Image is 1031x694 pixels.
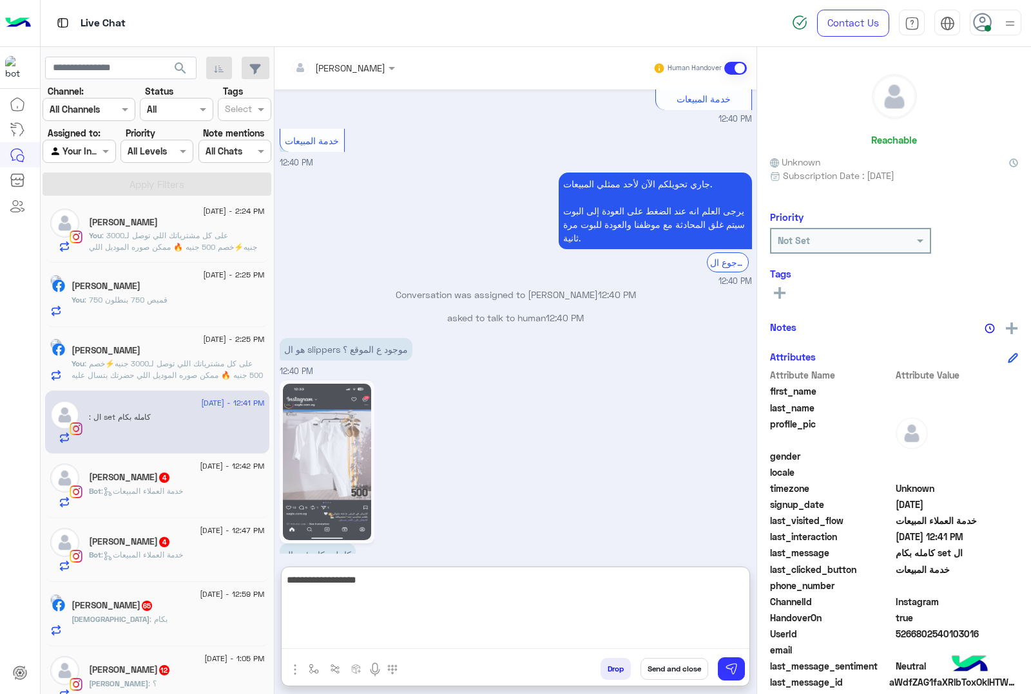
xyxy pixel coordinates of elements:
span: ؟ [148,679,157,688]
span: last_clicked_button [770,563,893,576]
img: picture [50,594,62,606]
h6: Priority [770,211,804,223]
span: [DATE] - 2:25 PM [203,269,264,281]
span: last_visited_flow [770,514,893,527]
span: gender [770,449,893,463]
span: You [72,295,84,305]
img: Instagram [70,678,82,691]
button: Trigger scenario [325,658,346,679]
span: بكام [149,614,168,624]
span: [DATE] - 12:42 PM [200,460,264,472]
span: ChannelId [770,595,893,608]
span: [DATE] - 2:24 PM [203,205,264,217]
h5: Farouk Mosaad [89,536,171,547]
span: [PERSON_NAME] [89,679,148,688]
span: Bot [89,550,101,559]
div: Select [223,102,252,118]
img: add [1006,323,1017,334]
p: 19/8/2025, 12:40 PM [280,338,412,361]
span: : خدمة العملاء المبيعات [101,550,183,559]
img: send voice note [367,662,383,677]
label: Status [145,84,173,98]
span: قميص 750 بنطلون 750 [84,295,168,305]
img: create order [351,664,361,674]
img: tab [55,15,71,31]
button: create order [346,658,367,679]
span: خدمة المبيعات [896,563,1019,576]
span: 0 [896,659,1019,673]
img: defaultAdmin.png [896,417,928,449]
button: Apply Filters [43,173,271,196]
span: null [896,579,1019,592]
img: Trigger scenario [330,664,340,674]
img: defaultAdmin.png [872,75,916,118]
label: Note mentions [203,126,264,140]
h6: Tags [770,268,1018,279]
img: tab [940,16,955,31]
img: select flow [309,664,319,674]
label: Assigned to: [48,126,101,140]
span: Bot [89,486,101,496]
img: 713415422032625 [5,56,28,79]
small: Human Handover [668,63,722,73]
img: defaultAdmin.png [50,464,79,492]
img: picture [50,339,62,350]
img: profile [1002,15,1018,32]
img: hulul-logo.png [947,642,992,688]
span: 65 [142,601,152,611]
span: [DATE] - 1:05 PM [204,653,264,664]
h5: رضا عشماوى [72,345,140,356]
span: aWdfZAG1faXRlbToxOklHTWVzc2FnZAUlEOjE3ODQxNDAxOTYyNzg0NDQyOjM0MDI4MjM2Njg0MTcxMDMwMTI0NDI1OTE1Mzc... [889,675,1018,689]
span: last_interaction [770,530,893,543]
span: على كل مشترياتك اللي توصل لـ3000 جنيه⚡خصم 500 جنيه 🔥 ممكن صوره الموديل اللي حضرتك بتسال عليه [72,359,263,380]
img: defaultAdmin.png [50,400,79,429]
span: 12:40 PM [718,276,752,288]
h5: Ehab MAhmoud [72,600,153,611]
img: Instagram [70,230,82,243]
span: last_name [770,401,893,415]
span: 12:40 PM [280,158,313,167]
p: asked to talk to human [280,311,752,324]
label: Channel: [48,84,84,98]
span: UserId [770,627,893,641]
span: timezone [770,482,893,495]
span: على كل مشترياتك اللي توصل لـ3000 جنيه⚡خصم 500 جنيه 🔥 ممكن صوره الموديل اللي حضرتك بتسال عليه [89,230,257,263]
h6: Notes [770,321,796,333]
h5: Marco Raafat [89,217,158,228]
span: ال set كامله بكام [896,546,1019,559]
img: Logo [5,10,31,37]
img: notes [985,323,995,333]
span: null [896,449,1019,463]
span: 4 [159,537,169,547]
img: send attachment [287,662,303,677]
h5: Mahmoud N Salim [89,472,171,483]
span: 12:40 PM [598,289,636,300]
img: picture [50,275,62,286]
button: select flow [304,658,325,679]
span: : خدمة العملاء المبيعات [101,486,183,496]
span: last_message [770,546,893,559]
img: tab [905,16,920,31]
a: tab [899,10,925,37]
span: 5266802540103016 [896,627,1019,641]
span: 12:40 PM [280,366,313,376]
span: null [896,643,1019,657]
img: defaultAdmin.png [50,528,79,557]
span: first_name [770,384,893,398]
span: signup_date [770,498,893,511]
span: [DATE] - 12:47 PM [200,525,264,536]
img: make a call [387,664,398,675]
img: send message [725,662,738,675]
img: Instagram [70,550,82,563]
img: Facebook [52,343,65,356]
span: Attribute Name [770,368,893,382]
span: 12:40 PM [546,312,584,323]
p: Conversation was assigned to [PERSON_NAME] [280,288,752,301]
div: الرجوع ال Bot [707,252,749,272]
span: 8 [896,595,1019,608]
h6: Attributes [770,351,816,362]
img: Instagram [70,485,82,498]
span: [DATE] - 2:25 PM [203,333,264,345]
button: Drop [601,658,631,680]
span: Unknown [896,482,1019,495]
